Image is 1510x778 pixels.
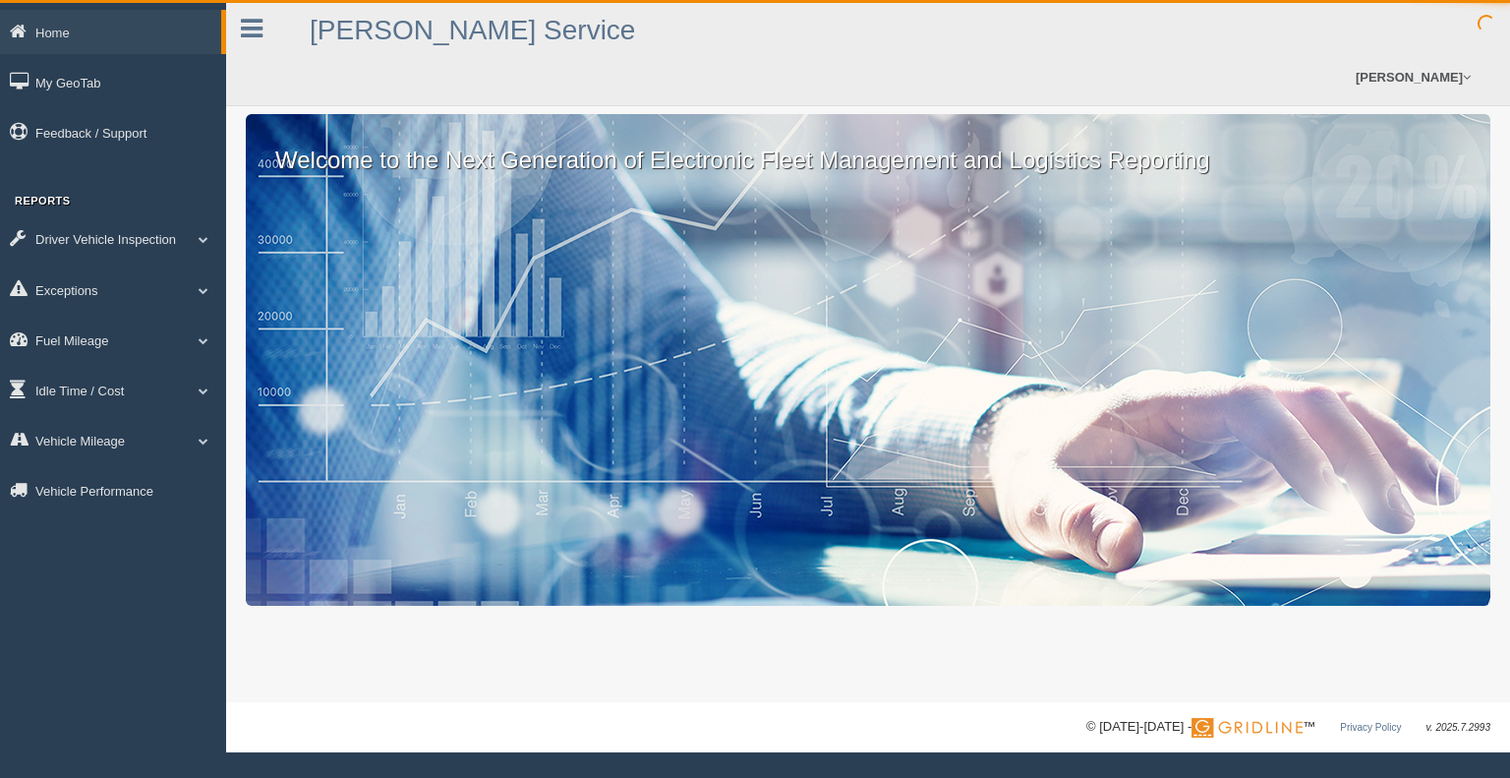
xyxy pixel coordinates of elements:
[246,114,1490,177] p: Welcome to the Next Generation of Electronic Fleet Management and Logistics Reporting
[1346,49,1481,105] a: [PERSON_NAME]
[1340,722,1401,733] a: Privacy Policy
[310,15,635,45] a: [PERSON_NAME] Service
[1426,722,1490,733] span: v. 2025.7.2993
[1191,718,1303,738] img: Gridline
[1086,717,1490,738] div: © [DATE]-[DATE] - ™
